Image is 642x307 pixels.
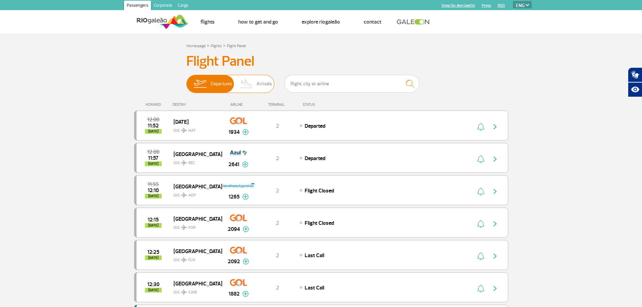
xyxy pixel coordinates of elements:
[174,150,217,158] span: [GEOGRAPHIC_DATA]
[181,257,187,263] img: destiny_airplane.svg
[491,123,499,131] img: seta-direita-painel-voo.svg
[276,155,279,162] span: 2
[145,161,162,166] span: [DATE]
[305,220,334,226] span: Flight Closed
[477,155,484,163] img: sino-painel-voo.svg
[299,102,354,107] div: STATUS
[491,155,499,163] img: seta-direita-painel-voo.svg
[174,247,217,255] span: [GEOGRAPHIC_DATA]
[628,82,642,97] button: Abrir recursos assistivos.
[228,225,240,233] span: 2094
[228,257,240,266] span: 2092
[174,279,217,288] span: [GEOGRAPHIC_DATA]
[477,220,484,228] img: sino-painel-voo.svg
[276,220,279,226] span: 2
[145,129,162,134] span: [DATE]
[173,102,222,107] div: DESTINY
[147,250,159,254] span: 2025-08-27 12:25:00
[136,102,173,107] div: HORÁRIO
[174,253,217,263] span: GIG
[181,289,187,295] img: destiny_airplane.svg
[227,43,246,49] a: Flight Panel
[276,187,279,194] span: 2
[201,19,215,25] a: Flights
[242,194,249,200] img: mais-info-painel-voo.svg
[124,1,151,11] a: Passengers
[174,117,217,126] span: [DATE]
[305,123,325,129] span: Departed
[284,75,419,93] input: Flight, city or airline
[228,193,240,201] span: 1265
[228,160,239,168] span: 2641
[148,123,159,128] span: 2025-08-27 11:52:00
[186,53,456,70] h3: Flight Panel
[207,41,209,49] a: >
[628,67,642,97] div: Plugin de acessibilidade da Hand Talk.
[491,220,499,228] img: seta-direita-painel-voo.svg
[305,252,324,259] span: Last Call
[211,43,222,49] a: Flights
[147,150,159,154] span: 2025-08-27 12:00:00
[477,252,484,260] img: sino-painel-voo.svg
[305,187,334,194] span: Flight Closed
[148,217,159,222] span: 2025-08-27 12:15:00
[276,284,279,291] span: 2
[174,182,217,191] span: [GEOGRAPHIC_DATA]
[237,75,257,93] img: slider-desembarque
[188,225,195,231] span: FOR
[242,291,249,297] img: mais-info-painel-voo.svg
[477,187,484,195] img: sino-painel-voo.svg
[188,289,197,296] span: CWB
[498,3,505,8] a: RQS
[491,187,499,195] img: seta-direita-painel-voo.svg
[223,41,225,49] a: >
[174,156,217,166] span: GIG
[364,19,381,25] a: Contact
[145,194,162,198] span: [DATE]
[148,182,159,187] span: 2025-08-27 11:55:00
[628,67,642,82] button: Abrir tradutor de língua de sinais.
[181,128,187,133] img: destiny_airplane.svg
[255,102,299,107] div: TERMINAL
[174,286,217,296] span: GIG
[305,155,325,162] span: Departed
[242,161,248,167] img: mais-info-painel-voo.svg
[145,223,162,228] span: [DATE]
[228,290,240,298] span: 1882
[181,192,187,198] img: destiny_airplane.svg
[491,284,499,293] img: seta-direita-painel-voo.svg
[305,284,324,291] span: Last Call
[174,124,217,134] span: GIG
[174,221,217,231] span: GIG
[181,160,187,165] img: destiny_airplane.svg
[276,123,279,129] span: 2
[243,258,249,265] img: mais-info-painel-voo.svg
[151,1,175,11] a: Corporate
[189,75,211,93] img: slider-embarque
[181,225,187,230] img: destiny_airplane.svg
[175,1,191,11] a: Cargo
[256,75,272,93] span: Arrivals
[276,252,279,259] span: 2
[147,117,159,122] span: 2025-08-27 12:00:00
[188,257,195,263] span: FLN
[243,226,249,232] img: mais-info-painel-voo.svg
[145,255,162,260] span: [DATE]
[145,288,162,293] span: [DATE]
[174,214,217,223] span: [GEOGRAPHIC_DATA]
[222,102,255,107] div: AIRLINE
[302,19,340,25] a: Explore RIOgaleão
[238,19,278,25] a: How to get and go
[147,282,159,287] span: 2025-08-27 12:30:00
[491,252,499,260] img: seta-direita-painel-voo.svg
[188,160,195,166] span: REC
[441,3,475,8] a: Shop On-line GaleOn
[188,192,196,198] span: AEP
[477,123,484,131] img: sino-painel-voo.svg
[148,188,159,193] span: 2025-08-27 12:10:00
[482,3,491,8] a: Press
[477,284,484,293] img: sino-painel-voo.svg
[188,128,196,134] span: NAT
[186,43,206,49] a: Home page
[211,75,232,93] span: Departures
